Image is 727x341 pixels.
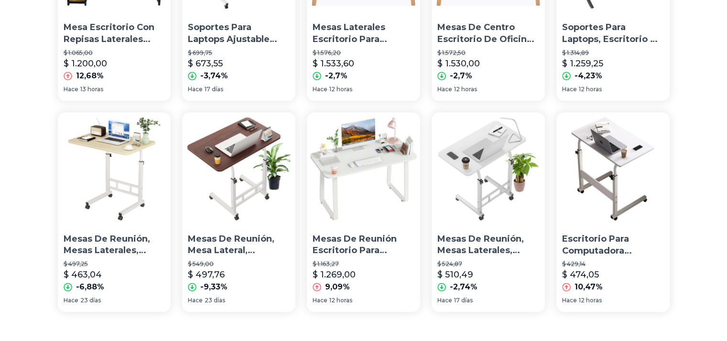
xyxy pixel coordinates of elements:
p: -9,33% [200,281,228,293]
img: Mesas De Reunión, Mesa Lateral, Ajustable Escritorio 80cm [182,112,295,225]
span: 12 horas [579,297,602,304]
img: Mesas De Reunión, Mesas Laterales, Ajustable Escritorio 80cm [432,112,545,225]
span: 17 días [205,85,223,93]
span: 12 horas [579,85,602,93]
span: Hace [313,85,327,93]
p: 10,47% [575,281,603,293]
p: Mesas De Reunión, Mesas Laterales, Ajustable Escritorio 80cm [437,233,539,257]
span: 23 días [80,297,101,304]
p: Mesa Escritorio Con Repisas Laterales Fácil De Armar [64,21,165,45]
p: $ 549,00 [188,260,290,268]
p: Mesas Laterales Escritorio Para Computadora Pupitres [313,21,414,45]
span: Hace [313,297,327,304]
p: Escritorio Para Computadora Móvil,ajustable Mesa Lateral-1p [562,233,664,257]
p: $ 1.163,27 [313,260,414,268]
span: 23 días [205,297,225,304]
a: Mesas De Reunión Escritorio Para Computadora Mesas LateralesMesas De Reunión Escritorio Para Comp... [307,112,420,312]
p: $ 497,76 [188,268,225,281]
p: $ 1.200,00 [64,57,107,70]
a: Mesas De Reunión, Mesa Lateral, Ajustable Escritorio 80cmMesas De Reunión, Mesa Lateral, Ajustabl... [182,112,295,312]
p: -3,74% [200,70,228,82]
p: $ 699,75 [188,49,290,57]
p: Mesas De Reunión, Mesas Laterales, Ajustable Escritorio [64,233,165,257]
p: $ 1.572,50 [437,49,539,57]
p: $ 463,04 [64,268,102,281]
span: 13 horas [80,85,103,93]
p: $ 1.065,00 [64,49,165,57]
p: $ 474,05 [562,268,599,281]
p: Soportes Para Laptops Ajustable Mesa Laterales Escritorio [188,21,290,45]
p: 9,09% [325,281,350,293]
span: Hace [437,297,452,304]
p: 12,68% [76,70,104,82]
span: Hace [437,85,452,93]
img: Mesas De Reunión, Mesas Laterales, Ajustable Escritorio [58,112,171,225]
p: $ 1.533,60 [313,57,354,70]
p: -2,7% [450,70,472,82]
span: Hace [64,85,78,93]
span: Hace [562,297,577,304]
p: $ 510,49 [437,268,473,281]
a: Mesas De Reunión, Mesas Laterales, Ajustable Escritorio 80cmMesas De Reunión, Mesas Laterales, Aj... [432,112,545,312]
p: -4,23% [575,70,602,82]
p: Mesas De Reunión, Mesa Lateral, Ajustable Escritorio 80cm [188,233,290,257]
a: Escritorio Para Computadora Móvil,ajustable Mesa Lateral-1pEscritorio Para Computadora Móvil,ajus... [556,112,670,312]
p: $ 497,25 [64,260,165,268]
span: Hace [188,85,203,93]
p: -2,74% [450,281,477,293]
span: 17 días [454,297,473,304]
p: $ 1.530,00 [437,57,480,70]
p: -2,7% [325,70,347,82]
span: Hace [562,85,577,93]
img: Escritorio Para Computadora Móvil,ajustable Mesa Lateral-1p [556,112,670,225]
p: $ 1.259,25 [562,57,603,70]
span: Hace [188,297,203,304]
p: $ 524,87 [437,260,539,268]
p: Mesas De Centro Escritorio De Oficina Mesas Laterales [437,21,539,45]
p: $ 429,14 [562,260,664,268]
span: 12 horas [329,85,352,93]
p: $ 1.269,00 [313,268,356,281]
p: Mesas De Reunión Escritorio Para Computadora Mesas Laterales [313,233,414,257]
p: $ 1.576,20 [313,49,414,57]
p: Soportes Para Laptops, Escritorio De Oficina Mesas Laterales [562,21,664,45]
p: $ 1.314,89 [562,49,664,57]
span: Hace [64,297,78,304]
img: Mesas De Reunión Escritorio Para Computadora Mesas Laterales [307,112,420,225]
span: 12 horas [329,297,352,304]
p: -6,88% [76,281,104,293]
span: 12 horas [454,85,477,93]
p: $ 673,55 [188,57,223,70]
a: Mesas De Reunión, Mesas Laterales, Ajustable EscritorioMesas De Reunión, Mesas Laterales, Ajustab... [58,112,171,312]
